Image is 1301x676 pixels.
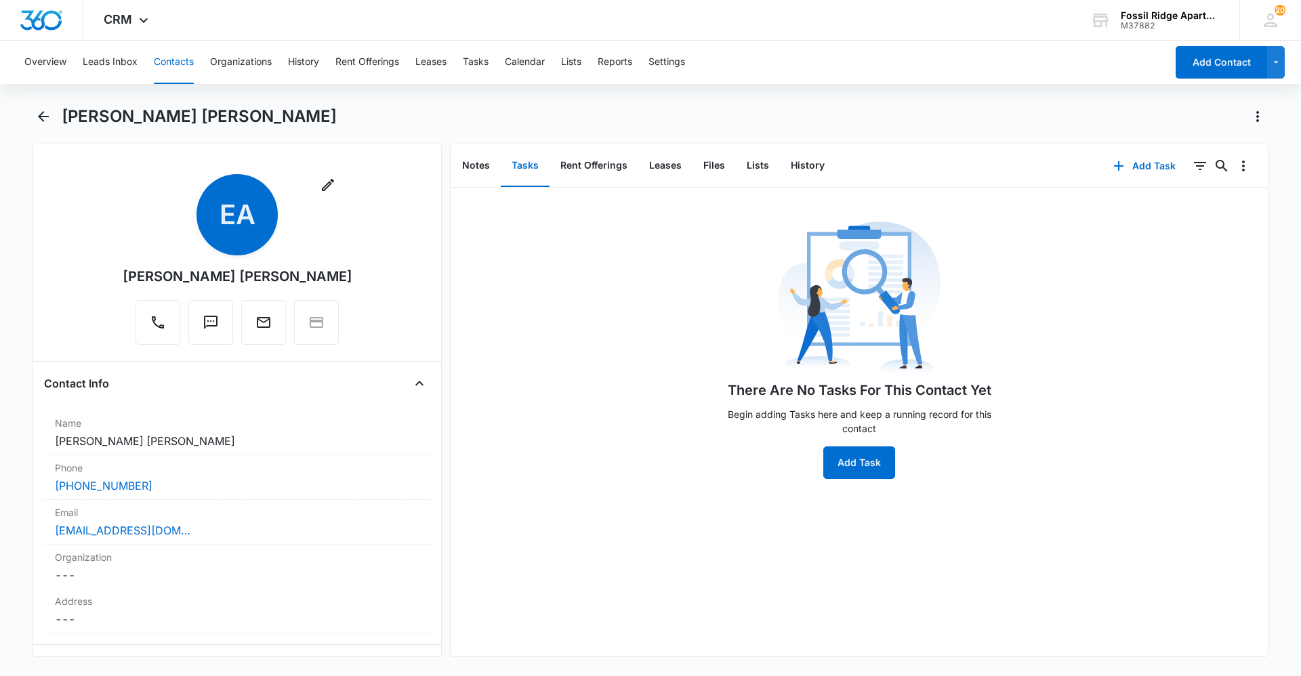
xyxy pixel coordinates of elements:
[1176,46,1267,79] button: Add Contact
[1275,5,1285,16] div: notifications count
[55,567,419,583] dd: ---
[638,145,693,187] button: Leases
[505,41,545,84] button: Calendar
[501,145,550,187] button: Tasks
[55,416,419,430] label: Name
[83,41,138,84] button: Leads Inbox
[717,407,1001,436] p: Begin adding Tasks here and keep a running record for this contact
[561,41,581,84] button: Lists
[598,41,632,84] button: Reports
[55,550,419,564] label: Organization
[1275,5,1285,16] span: 20
[188,300,233,345] button: Text
[55,505,419,520] label: Email
[210,41,272,84] button: Organizations
[44,589,430,633] div: Address---
[44,455,430,500] div: Phone[PHONE_NUMBER]
[197,174,278,255] span: EA
[104,12,132,26] span: CRM
[1121,21,1220,30] div: account id
[415,41,447,84] button: Leases
[44,375,109,392] h4: Contact Info
[123,266,352,287] div: [PERSON_NAME] [PERSON_NAME]
[1189,155,1211,177] button: Filters
[62,106,337,127] h1: [PERSON_NAME] [PERSON_NAME]
[24,41,66,84] button: Overview
[1100,150,1189,182] button: Add Task
[154,41,194,84] button: Contacts
[728,380,991,400] h1: There Are No Tasks For This Contact Yet
[55,461,419,475] label: Phone
[648,41,685,84] button: Settings
[1121,10,1220,21] div: account name
[136,321,180,333] a: Call
[55,594,419,608] label: Address
[409,373,430,394] button: Close
[188,321,233,333] a: Text
[241,300,286,345] button: Email
[736,145,780,187] button: Lists
[451,145,501,187] button: Notes
[44,545,430,589] div: Organization---
[55,611,419,627] dd: ---
[33,106,54,127] button: Back
[241,321,286,333] a: Email
[44,500,430,545] div: Email[EMAIL_ADDRESS][DOMAIN_NAME]
[1233,155,1254,177] button: Overflow Menu
[550,145,638,187] button: Rent Offerings
[55,522,190,538] a: [EMAIL_ADDRESS][DOMAIN_NAME]
[1211,155,1233,177] button: Search...
[1247,106,1268,127] button: Actions
[335,41,399,84] button: Rent Offerings
[55,478,152,494] a: [PHONE_NUMBER]
[778,217,941,380] img: No Data
[463,41,489,84] button: Tasks
[823,446,895,479] button: Add Task
[136,300,180,345] button: Call
[44,410,430,455] div: Name[PERSON_NAME] [PERSON_NAME]
[693,145,736,187] button: Files
[780,145,835,187] button: History
[55,433,419,449] dd: [PERSON_NAME] [PERSON_NAME]
[288,41,319,84] button: History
